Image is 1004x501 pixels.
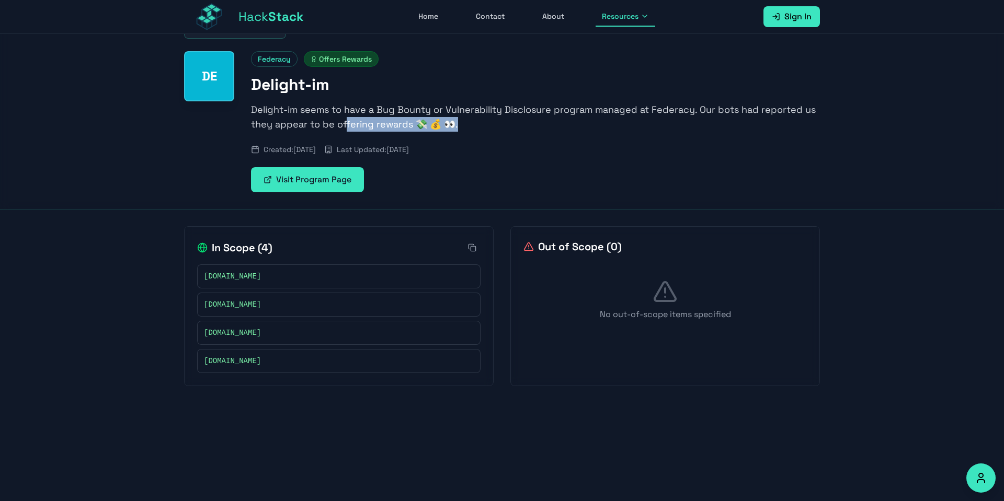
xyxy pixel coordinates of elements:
[337,144,409,155] span: Last Updated: [DATE]
[197,240,272,255] h2: In Scope ( 4 )
[784,10,812,23] span: Sign In
[251,167,364,192] a: Visit Program Page
[251,102,820,132] p: Delight-im seems to have a Bug Bounty or Vulnerability Disclosure program managed at Federacy. Ou...
[536,7,571,27] a: About
[268,8,304,25] span: Stack
[251,75,820,94] h1: Delight-im
[602,11,638,21] span: Resources
[251,51,298,67] span: Federacy
[204,356,261,366] span: [DOMAIN_NAME]
[470,7,511,27] a: Contact
[763,6,820,27] a: Sign In
[523,308,807,321] p: No out-of-scope items specified
[412,7,444,27] a: Home
[523,239,622,254] h2: Out of Scope ( 0 )
[238,8,304,25] span: Hack
[204,299,261,310] span: [DOMAIN_NAME]
[596,7,655,27] button: Resources
[184,51,234,101] div: Delight-im
[204,271,261,282] span: [DOMAIN_NAME]
[264,144,316,155] span: Created: [DATE]
[966,463,996,493] button: Accessibility Options
[304,51,379,67] span: Offers Rewards
[204,328,261,338] span: [DOMAIN_NAME]
[464,239,481,256] button: Copy all in-scope items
